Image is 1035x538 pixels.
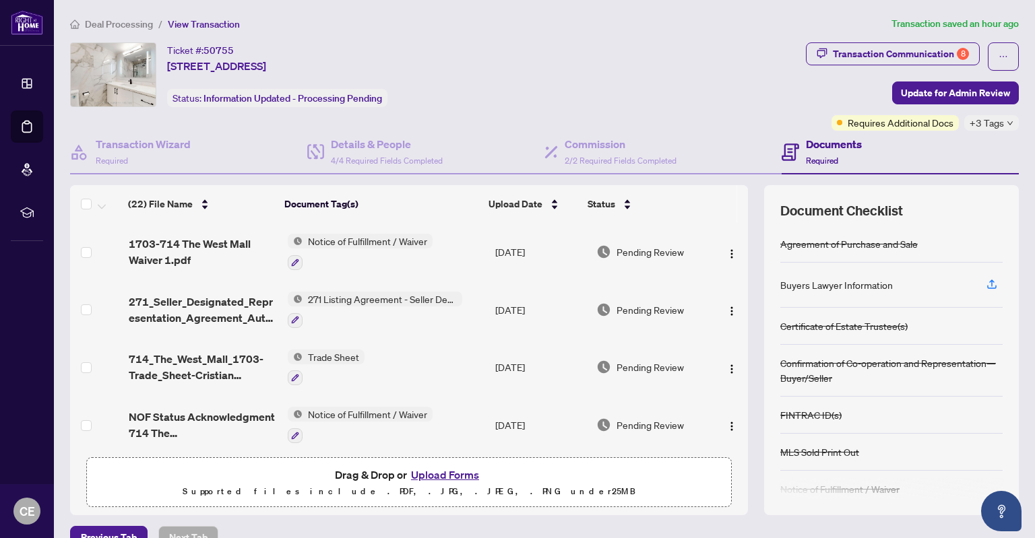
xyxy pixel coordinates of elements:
div: Status: [167,89,387,107]
article: Transaction saved an hour ago [891,16,1019,32]
img: Document Status [596,302,611,317]
span: Upload Date [489,197,542,211]
img: Logo [726,421,737,432]
img: Status Icon [288,407,303,422]
button: Status IconTrade Sheet [288,349,365,386]
span: +3 Tags [970,115,1004,131]
span: Status [588,197,615,211]
span: Information Updated - Processing Pending [203,92,382,104]
span: CE [20,502,35,520]
div: Certificate of Estate Trustee(s) [780,318,908,333]
img: Logo [726,306,737,316]
div: Ticket #: [167,42,234,58]
span: (22) File Name [128,197,193,211]
h4: Documents [806,136,862,152]
span: 714_The_West_Mall_1703-Trade_Sheet-Cristian Reviewed and Signed.pdf [129,351,276,383]
button: Transaction Communication8 [806,42,980,65]
span: 271_Seller_Designated_Representation_Agreement_Authority_to_Offer_for_Sale_-_PropTx-[PERSON_NAME]... [129,294,276,326]
td: [DATE] [490,339,591,397]
span: Required [806,156,838,166]
td: [DATE] [490,223,591,281]
img: logo [11,10,43,35]
span: ellipsis [999,52,1008,61]
span: Pending Review [617,360,684,374]
div: 8 [957,48,969,60]
span: [STREET_ADDRESS] [167,58,266,74]
button: Open asap [981,491,1022,531]
div: Transaction Communication [833,43,969,65]
span: Drag & Drop or [335,466,483,483]
span: 1703-714 The West Mall Waiver 1.pdf [129,236,276,268]
h4: Details & People [331,136,443,152]
img: IMG-W12293429_1.jpg [71,43,156,106]
span: Trade Sheet [303,349,365,364]
button: Update for Admin Review [892,81,1019,104]
span: Notice of Fulfillment / Waiver [303,234,433,248]
td: [DATE] [490,396,591,454]
img: Logo [726,248,737,259]
li: / [158,16,162,32]
img: Status Icon [288,234,303,248]
button: Logo [721,356,743,378]
img: Document Status [596,417,611,432]
img: Document Status [596,360,611,374]
span: 50755 [203,44,234,57]
th: (22) File Name [123,185,279,223]
span: Requires Additional Docs [848,115,953,130]
button: Upload Forms [407,466,483,483]
th: Status [582,185,703,223]
img: Status Icon [288,292,303,306]
button: Logo [721,241,743,263]
span: Update for Admin Review [901,82,1010,104]
p: Supported files include .PDF, .JPG, .JPEG, .PNG under 25 MB [95,483,723,500]
div: MLS Sold Print Out [780,444,859,459]
span: View Transaction [168,18,240,30]
span: Pending Review [617,417,684,432]
span: Required [96,156,128,166]
span: Document Checklist [780,201,903,220]
span: 4/4 Required Fields Completed [331,156,443,166]
h4: Commission [565,136,677,152]
span: down [1007,120,1013,127]
span: NOF Status Acknowledgment 714 The [GEOGRAPHIC_DATA] 1703_2025-08-01 17_51_30.pdf [129,409,276,441]
img: Document Status [596,244,611,259]
button: Status Icon271 Listing Agreement - Seller Designated Representation Agreement Authority to Offer ... [288,292,462,328]
div: Confirmation of Co-operation and Representation—Buyer/Seller [780,356,1003,385]
button: Status IconNotice of Fulfillment / Waiver [288,407,433,443]
img: Status Icon [288,349,303,364]
img: Logo [726,364,737,374]
span: Deal Processing [85,18,153,30]
span: 271 Listing Agreement - Seller Designated Representation Agreement Authority to Offer for Sale [303,292,462,306]
th: Document Tag(s) [279,185,483,223]
th: Upload Date [483,185,582,223]
span: Pending Review [617,244,684,259]
div: Buyers Lawyer Information [780,277,893,292]
span: Notice of Fulfillment / Waiver [303,407,433,422]
span: Pending Review [617,302,684,317]
span: home [70,20,80,29]
span: Drag & Drop orUpload FormsSupported files include .PDF, .JPG, .JPEG, .PNG under25MB [87,458,731,508]
span: 2/2 Required Fields Completed [565,156,677,166]
button: Logo [721,414,743,436]
h4: Transaction Wizard [96,136,191,152]
div: Agreement of Purchase and Sale [780,236,918,251]
td: [DATE] [490,281,591,339]
button: Status IconNotice of Fulfillment / Waiver [288,234,433,270]
button: Logo [721,299,743,321]
div: FINTRAC ID(s) [780,407,842,422]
